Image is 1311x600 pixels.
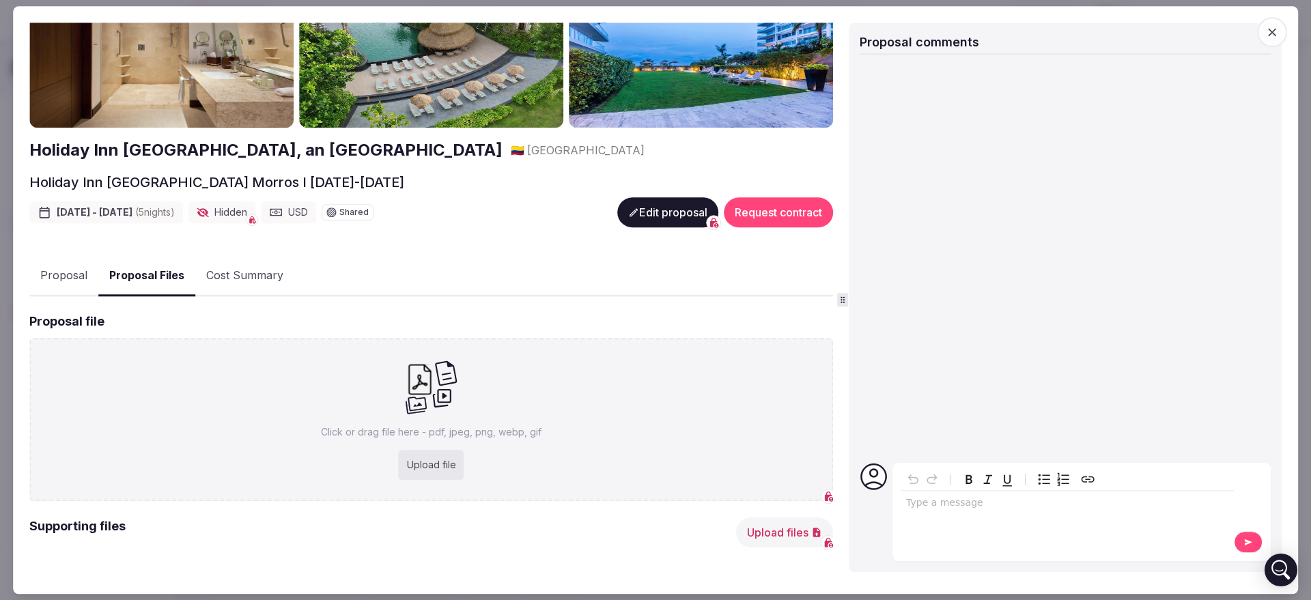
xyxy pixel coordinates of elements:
span: [GEOGRAPHIC_DATA] [527,143,645,158]
button: Edit proposal [617,197,718,227]
p: Click or drag file here - pdf, jpeg, png, webp, gif [321,426,541,440]
h2: Proposal file [29,313,104,330]
div: Hidden [188,201,255,223]
button: Create link [1078,470,1097,489]
button: Request contract [724,197,833,227]
button: Cost Summary [195,257,294,296]
button: Bulleted list [1034,470,1054,489]
button: Upload files [736,517,833,547]
h2: Supporting files [29,517,126,547]
div: editable markdown [901,491,1234,518]
span: Shared [339,208,369,216]
a: Holiday Inn [GEOGRAPHIC_DATA], an [GEOGRAPHIC_DATA] [29,139,503,162]
button: Proposal [29,257,98,296]
button: Underline [998,470,1017,489]
button: Proposal Files [98,256,195,296]
span: ( 5 night s ) [135,206,175,218]
div: Upload file [399,450,464,480]
span: 🇨🇴 [511,143,524,157]
h2: Holiday Inn [GEOGRAPHIC_DATA] Morros I [DATE]-[DATE] [29,173,404,192]
button: Italic [978,470,998,489]
span: [DATE] - [DATE] [57,205,175,219]
div: USD [261,201,316,223]
button: Numbered list [1054,470,1073,489]
button: 🇨🇴 [511,143,524,158]
span: Proposal comments [860,35,979,49]
div: toggle group [1034,470,1073,489]
button: Bold [959,470,978,489]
